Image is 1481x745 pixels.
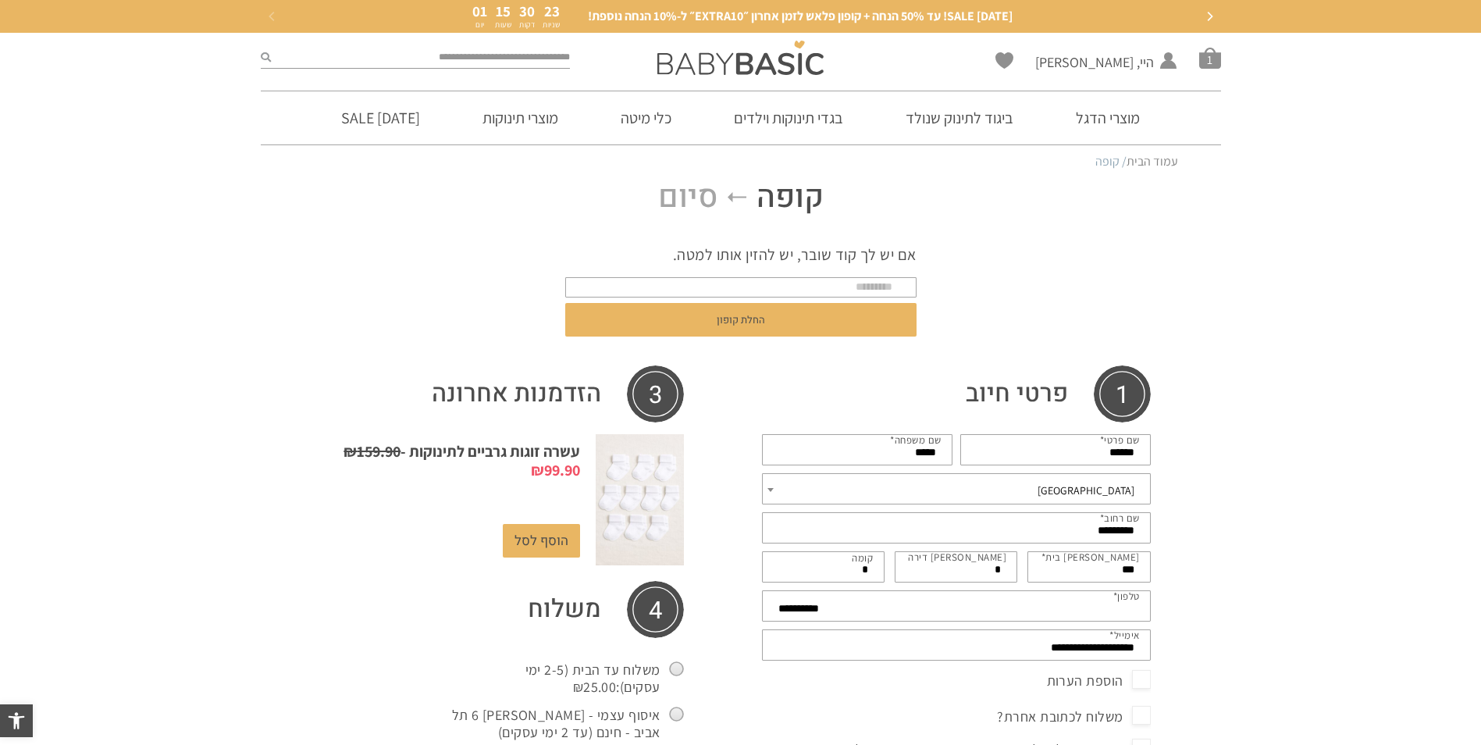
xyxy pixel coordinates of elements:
[344,441,357,462] span: ₪
[472,21,487,29] p: יום
[503,524,580,558] a: הוסף לסל
[459,91,582,144] a: מוצרי תינוקות
[565,244,917,266] p: אם יש לך קוד שובר, יש להזין אותו למטה.
[890,433,895,447] abbr: נדרש
[588,8,1013,25] span: [DATE] SALE! עד 50% הנחה + קופון פלאש לזמן אחרון ״EXTRA10״ ל-10% הנחה נוספת!
[495,21,511,29] p: שעות
[565,303,917,337] button: החלת קופון
[597,91,695,144] a: כלי מיטה
[778,479,1134,501] span: תל אביב - יפו
[1199,47,1221,69] a: סל קניות1
[1113,590,1118,603] abbr: נדרש
[1100,512,1140,526] label: שם רחוב
[544,2,560,20] span: 23
[543,21,561,29] p: שניות
[995,52,1013,69] a: Wishlist
[448,581,684,638] th: משלוח
[1113,590,1140,604] label: טלפון
[657,41,824,75] img: Baby Basic בגדי תינוקות וילדים אונליין
[1100,512,1105,525] abbr: נדרש
[1047,668,1151,693] span: הוספת הערות
[1109,629,1140,643] label: אימייל
[710,91,867,144] a: בגדי תינוקות וילדים
[1052,91,1163,144] a: מוצרי הדגל
[573,678,583,696] span: ₪
[757,179,824,216] span: קופה
[344,441,401,462] bdi: 159.90
[762,365,1151,422] h3: פרטי חיוב‫
[519,21,535,29] p: דקות
[658,179,718,216] span: סיום
[1100,433,1105,447] abbr: נדרש
[531,460,580,480] bdi: 99.90
[1198,5,1221,28] button: Next
[276,4,1205,29] a: [DATE] SALE! עד 50% הנחה + קופון פלאש לזמן אחרון ״EXTRA10״ ל-10% הנחה נוספת!01יום15שעות30דקות23שניות
[496,2,511,20] span: 15
[1109,629,1114,642] abbr: נדרש
[1127,153,1178,169] a: עמוד הבית
[852,551,873,565] label: קומה
[995,52,1013,74] span: Wishlist
[318,91,443,144] a: [DATE] SALE
[908,551,1006,565] label: [PERSON_NAME] דירה
[1041,551,1140,565] label: [PERSON_NAME] בית
[890,433,942,447] label: שם משפחה
[304,153,1178,170] nav: Breadcrumb
[531,460,544,480] span: ₪
[997,704,1150,729] span: משלוח לכתובת אחרת?
[472,2,487,20] span: 01
[1199,47,1221,69] span: סל קניות
[331,365,684,422] h3: הזדמנות אחרונה
[762,473,1151,504] span: תל אביב - יפו
[573,678,617,696] bdi: 25.00
[448,658,684,699] label: משלוח עד הבית (2-5 ימי עסקים):
[1035,73,1154,92] span: החשבון שלי
[1041,551,1046,564] abbr: נדרש
[519,2,535,20] span: 30
[448,703,684,744] label: איסוף עצמי - [PERSON_NAME] 6 תל אביב - חינם (עד 2 ימי עסקים)
[882,91,1037,144] a: ביגוד לתינוק שנולד
[1100,433,1140,447] label: שם פרטי
[344,441,580,480] a: עשרה זוגות גרביים לתינוקות -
